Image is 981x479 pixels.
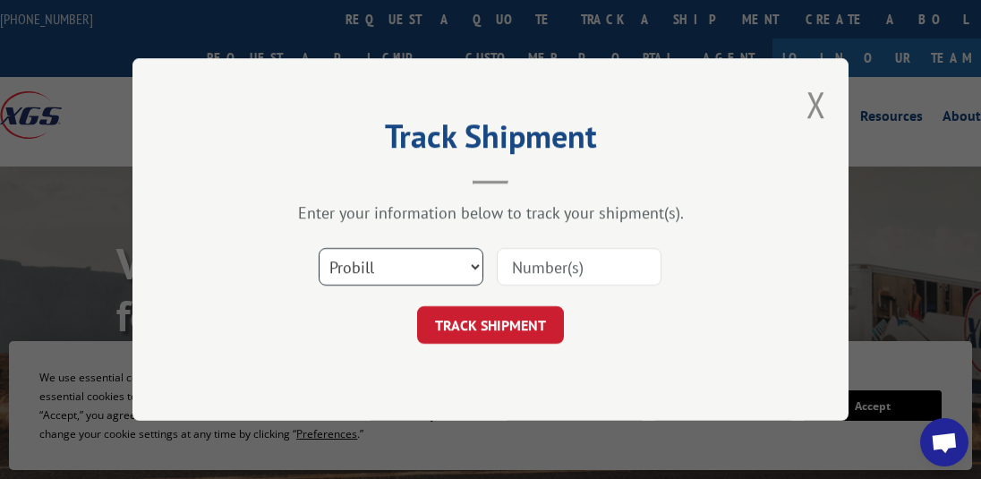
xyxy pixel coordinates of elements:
div: Open chat [920,418,968,466]
button: TRACK SHIPMENT [417,306,564,344]
input: Number(s) [497,248,661,286]
button: Close modal [806,81,826,128]
div: Enter your information below to track your shipment(s). [222,202,759,223]
h2: Track Shipment [222,124,759,158]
